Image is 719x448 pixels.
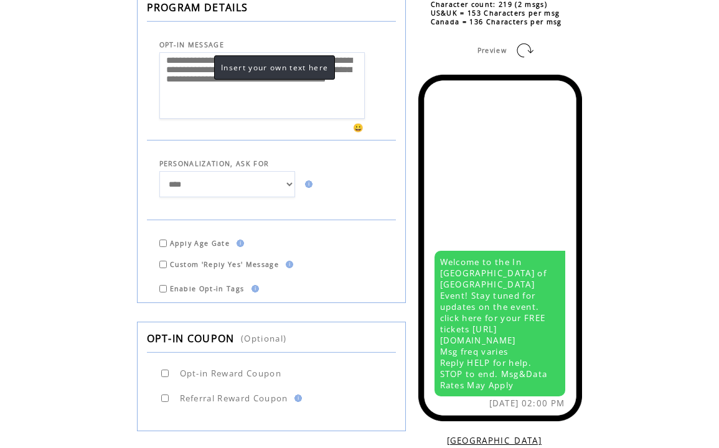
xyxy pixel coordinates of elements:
span: Custom 'Reply Yes' Message [170,260,280,269]
span: Canada = 136 Characters per msg [431,17,562,26]
span: 😀 [353,122,364,133]
img: help.gif [233,240,244,247]
span: (Optional) [241,333,286,344]
span: Referral Reward Coupon [180,393,288,404]
img: help.gif [282,261,293,268]
span: Enable Opt-in Tags [170,284,245,293]
span: OPT-IN COUPON [147,332,235,345]
span: Apply Age Gate [170,239,230,248]
span: Insert your own text here [221,62,328,73]
span: Preview [477,46,507,55]
span: Welcome to the In [GEOGRAPHIC_DATA] of [GEOGRAPHIC_DATA] Event! Stay tuned for updates on the eve... [440,256,548,391]
span: Opt-in Reward Coupon [180,368,282,379]
img: help.gif [291,394,302,402]
span: US&UK = 153 Characters per msg [431,9,560,17]
img: help.gif [301,180,313,188]
span: PROGRAM DETAILS [147,1,248,14]
a: [GEOGRAPHIC_DATA] [447,435,542,446]
span: PERSONALIZATION, ASK FOR [159,159,270,168]
span: OPT-IN MESSAGE [159,40,225,49]
img: help.gif [248,285,259,292]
